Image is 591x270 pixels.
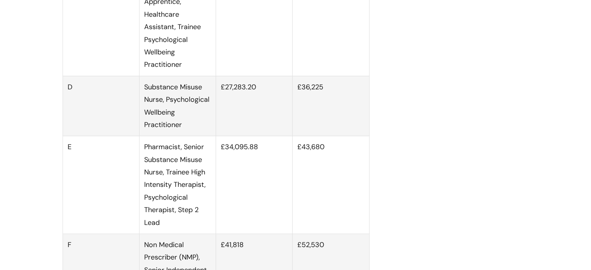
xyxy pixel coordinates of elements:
td: E [63,136,139,234]
td: Substance Misuse Nurse, Psychological Wellbeing Practitioner [139,76,216,136]
td: £36,225 [293,76,369,136]
td: £43,680 [293,136,369,234]
td: £34,095.88 [216,136,293,234]
td: Pharmacist, Senior Substance Misuse Nurse, Trainee High Intensity Therapist, Psychological Therap... [139,136,216,234]
td: £27,283.20 [216,76,293,136]
td: D [63,76,139,136]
